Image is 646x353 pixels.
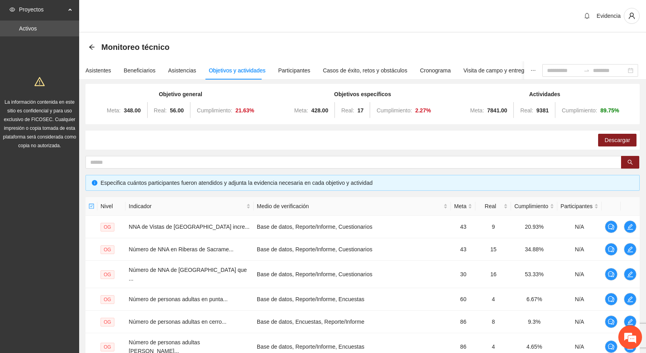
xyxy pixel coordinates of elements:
button: Descargar [598,134,636,146]
span: Real: [341,107,354,114]
span: Descargar [604,136,630,144]
th: Meta [451,197,475,216]
td: Base de datos, Encuestas, Reporte/Informe [254,311,451,333]
th: Real [475,197,511,216]
span: eye [9,7,15,12]
button: edit [624,315,636,328]
td: 9 [475,216,511,238]
span: search [627,159,633,166]
span: OG [101,245,114,254]
span: Cumplimiento [514,202,548,211]
strong: 56.00 [170,107,184,114]
strong: 9381 [536,107,549,114]
strong: Objetivos específicos [334,91,391,97]
button: bell [581,9,593,22]
span: warning [34,76,45,87]
span: Indicador [129,202,244,211]
span: ellipsis [530,68,536,73]
td: 43 [451,238,475,261]
td: 34.88% [511,238,557,261]
td: Base de datos, Reporte/Informe, Cuestionarios [254,216,451,238]
span: edit [624,224,636,230]
th: Medio de verificación [254,197,451,216]
span: Real: [154,107,167,114]
th: Participantes [557,197,602,216]
button: edit [624,220,636,233]
td: N/A [557,261,602,288]
strong: 7841.00 [487,107,507,114]
span: Número de NNA en Riberas de Sacrame... [129,246,234,252]
a: Activos [19,25,37,32]
td: 53.33% [511,261,557,288]
span: edit [624,319,636,325]
span: arrow-left [89,44,95,50]
span: edit [624,271,636,277]
td: 4 [475,288,511,311]
strong: Objetivo general [159,91,202,97]
td: N/A [557,238,602,261]
strong: 89.75 % [600,107,619,114]
th: Nivel [97,197,125,216]
th: Indicador [125,197,253,216]
td: 16 [475,261,511,288]
div: Back [89,44,95,51]
td: 43 [451,216,475,238]
td: 86 [451,311,475,333]
td: 60 [451,288,475,311]
span: Meta [454,202,466,211]
div: Visita de campo y entregables [464,66,538,75]
span: edit [624,246,636,252]
span: Proyectos [19,2,66,17]
div: Participantes [278,66,310,75]
th: Cumplimiento [511,197,557,216]
td: 20.93% [511,216,557,238]
strong: 2.27 % [415,107,431,114]
span: Número de NNA de [GEOGRAPHIC_DATA] que ... [129,267,247,282]
button: comment [605,340,617,353]
span: Número de personas adultas en punta... [129,296,228,302]
span: OG [101,295,114,304]
span: Cumplimiento: [197,107,232,114]
strong: 428.00 [311,107,328,114]
button: comment [605,293,617,306]
div: Especifica cuántos participantes fueron atendidos y adjunta la evidencia necesaria en cada objeti... [101,178,633,187]
span: Número de personas adultas en cerro... [129,319,226,325]
button: search [621,156,639,169]
span: bell [581,13,593,19]
div: Beneficiarios [124,66,156,75]
td: 30 [451,261,475,288]
strong: 21.63 % [236,107,255,114]
button: comment [605,315,617,328]
td: Base de datos, Reporte/Informe, Cuestionarios [254,261,451,288]
button: comment [605,268,617,281]
td: 8 [475,311,511,333]
span: OG [101,318,114,326]
span: info-circle [92,180,97,186]
button: edit [624,293,636,306]
td: N/A [557,311,602,333]
div: Asistentes [85,66,111,75]
strong: Actividades [529,91,560,97]
td: N/A [557,216,602,238]
span: Participantes [560,202,593,211]
span: Meta: [470,107,484,114]
div: Asistencias [168,66,196,75]
span: Real: [520,107,533,114]
span: to [583,67,590,74]
span: NNA de Vistas de [GEOGRAPHIC_DATA] incre... [129,224,249,230]
span: Real [479,202,502,211]
button: ellipsis [524,61,542,80]
span: Monitoreo técnico [101,41,169,53]
span: check-square [89,203,94,209]
td: 15 [475,238,511,261]
button: comment [605,220,617,233]
span: Meta: [294,107,308,114]
td: N/A [557,288,602,311]
span: Meta: [107,107,121,114]
span: La información contenida en este sitio es confidencial y para uso exclusivo de FICOSEC. Cualquier... [3,99,76,148]
span: swap-right [583,67,590,74]
button: comment [605,243,617,256]
td: 9.3% [511,311,557,333]
button: edit [624,243,636,256]
span: Medio de verificación [257,202,442,211]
